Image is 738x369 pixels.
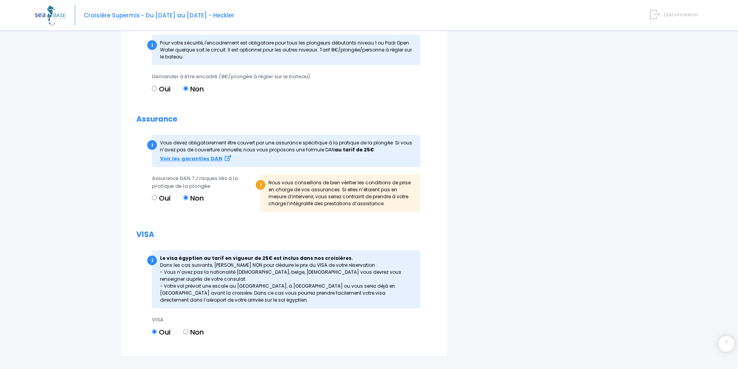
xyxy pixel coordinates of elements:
span: VISA [152,316,163,323]
input: Non [183,86,188,91]
h2: VISA [136,230,432,239]
div: i [147,40,157,50]
label: Oui [152,327,170,337]
label: Oui [152,84,170,94]
span: Croisière Supermix - Du [DATE] au [DATE] - Heckler [84,11,234,19]
strong: au tarif de 25€ [335,146,374,153]
input: Oui [152,329,157,334]
span: Pour votre sécurité, l'encadrement est obligatoire pour tous les plongeurs débutants niveau 1 ou ... [160,39,412,60]
input: Oui [152,86,157,91]
input: Non [183,329,188,334]
div: i [147,256,157,265]
label: Non [183,327,204,337]
a: Voir les garanties DAN [160,155,231,162]
span: Assurance DAN 7J risques liés à la pratique de la plongée [152,175,238,190]
div: Nous vous conseillons de bien vérifier les conditions de prise en charge de vos assurances. Si el... [260,175,420,212]
span: Demander à être encadré (8€/plongée à régler sur le bateau) [152,73,310,80]
strong: Voir les garanties DAN [160,155,222,162]
input: Oui [152,195,157,200]
label: Non [183,193,204,203]
h2: Assurance [136,115,432,124]
div: Dans les cas suivants, [PERSON_NAME] NON pour déduire le prix du VISA de votre réservation : - Vo... [152,250,420,308]
div: i [147,140,157,150]
input: Non [183,195,188,200]
div: ! [256,180,265,190]
div: Vous devez obligatoirement être couvert par une assurance spécifique à la pratique de la plong... [152,135,420,167]
label: Oui [152,193,170,203]
strong: Le visa égyptien au tarif en vigueur de 25€ est inclus dans nos croisières. [160,255,353,261]
label: Non [183,84,204,94]
span: Déconnexion [664,11,698,18]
